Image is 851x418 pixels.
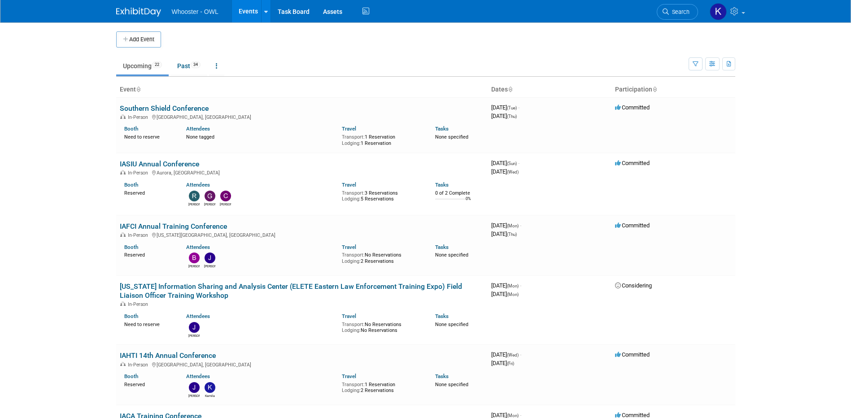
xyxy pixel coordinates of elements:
div: Richard Spradley [188,201,200,207]
div: [GEOGRAPHIC_DATA], [GEOGRAPHIC_DATA] [120,113,484,120]
img: In-Person Event [120,362,126,366]
a: Tasks [435,313,449,319]
span: (Wed) [507,353,519,357]
span: Lodging: [342,196,361,202]
span: [DATE] [491,282,521,289]
div: 3 Reservations 5 Reservations [342,188,422,202]
span: [DATE] [491,231,517,237]
span: [DATE] [491,168,519,175]
span: Lodging: [342,388,361,393]
div: Gary LaFond [204,201,215,207]
img: Gary LaFond [205,191,215,201]
span: - [520,351,521,358]
a: IAFCI Annual Training Conference [120,222,227,231]
a: Attendees [186,182,210,188]
a: Attendees [186,373,210,379]
span: [DATE] [491,291,519,297]
div: 1 Reservation 2 Reservations [342,380,422,394]
div: Clare Louise Southcombe [220,201,231,207]
span: Committed [615,222,650,229]
span: - [520,222,521,229]
a: Tasks [435,244,449,250]
div: Need to reserve [124,320,173,328]
a: Sort by Participation Type [652,86,657,93]
span: [DATE] [491,160,519,166]
a: Booth [124,313,138,319]
th: Event [116,82,488,97]
a: Attendees [186,126,210,132]
a: Upcoming22 [116,57,169,74]
div: Julia Haber [188,333,200,338]
a: Tasks [435,373,449,379]
span: 22 [152,61,162,68]
a: Travel [342,244,356,250]
img: In-Person Event [120,170,126,174]
span: In-Person [128,232,151,238]
span: - [518,104,519,111]
span: (Tue) [507,105,517,110]
span: Transport: [342,382,365,388]
a: Booth [124,373,138,379]
span: (Sun) [507,161,517,166]
span: Committed [615,351,650,358]
div: Blake Stilwell [188,263,200,269]
a: Booth [124,182,138,188]
span: Committed [615,160,650,166]
span: [DATE] [491,222,521,229]
img: John Holsinger [205,253,215,263]
div: None tagged [186,132,335,140]
span: - [520,282,521,289]
div: Kamila Castaneda [204,393,215,398]
span: (Wed) [507,170,519,174]
a: Attendees [186,244,210,250]
span: Transport: [342,252,365,258]
span: Search [669,9,690,15]
span: [DATE] [491,104,519,111]
a: Sort by Start Date [508,86,512,93]
span: - [518,160,519,166]
span: (Thu) [507,114,517,119]
div: 1 Reservation 1 Reservation [342,132,422,146]
div: Need to reserve [124,132,173,140]
span: In-Person [128,301,151,307]
div: No Reservations No Reservations [342,320,422,334]
td: 0% [466,196,471,209]
a: Booth [124,126,138,132]
img: In-Person Event [120,114,126,119]
img: Clare Louise Southcombe [220,191,231,201]
th: Participation [611,82,735,97]
img: Blake Stilwell [189,253,200,263]
span: Lodging: [342,327,361,333]
span: Whooster - OWL [172,8,218,15]
div: John Holsinger [204,263,215,269]
a: Attendees [186,313,210,319]
span: (Thu) [507,232,517,237]
span: Committed [615,104,650,111]
span: Lodging: [342,140,361,146]
a: Past34 [170,57,207,74]
span: None specified [435,252,468,258]
img: Julia Haber [189,322,200,333]
div: [US_STATE][GEOGRAPHIC_DATA], [GEOGRAPHIC_DATA] [120,231,484,238]
img: Kamila Castaneda [710,3,727,20]
span: None specified [435,134,468,140]
a: Search [657,4,698,20]
span: None specified [435,382,468,388]
span: (Fri) [507,361,514,366]
div: 0 of 2 Complete [435,190,484,196]
span: In-Person [128,170,151,176]
span: (Mon) [507,413,519,418]
a: Travel [342,182,356,188]
span: [DATE] [491,113,517,119]
img: Richard Spradley [189,191,200,201]
span: (Mon) [507,223,519,228]
span: Transport: [342,322,365,327]
span: In-Person [128,362,151,368]
img: Julia Haber [189,382,200,393]
a: Travel [342,313,356,319]
div: Julia Haber [188,393,200,398]
a: [US_STATE] Information Sharing and Analysis Center (ELETE Eastern Law Enforcement Training Expo) ... [120,282,462,300]
span: (Mon) [507,283,519,288]
a: Southern Shield Conference [120,104,209,113]
span: None specified [435,322,468,327]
